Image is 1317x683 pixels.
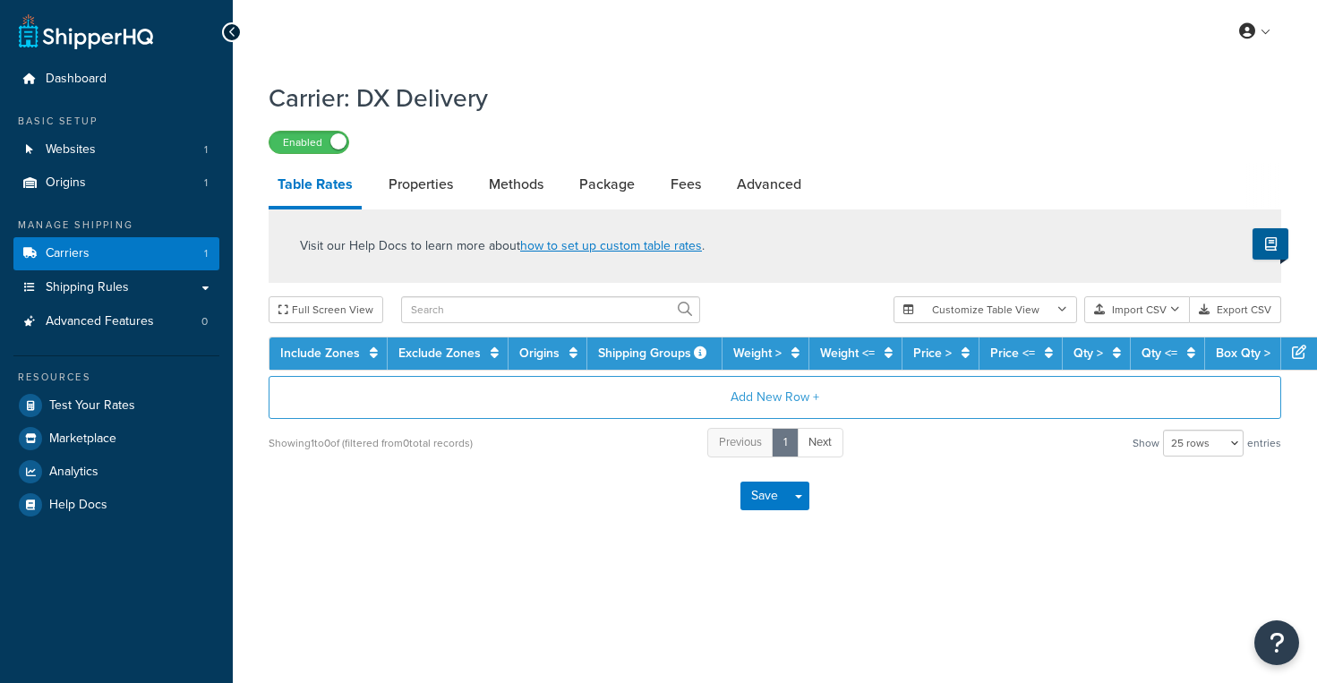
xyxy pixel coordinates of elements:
span: Carriers [46,246,90,261]
div: Manage Shipping [13,218,219,233]
a: Price <= [990,344,1035,363]
a: Dashboard [13,63,219,96]
p: Visit our Help Docs to learn more about . [300,236,705,256]
div: Resources [13,370,219,385]
a: Fees [662,163,710,206]
span: Show [1133,431,1159,456]
span: Test Your Rates [49,398,135,414]
button: Add New Row + [269,376,1281,419]
a: 1 [772,428,799,457]
a: how to set up custom table rates [520,236,702,255]
button: Open Resource Center [1254,620,1299,665]
span: Advanced Features [46,314,154,329]
span: Marketplace [49,431,116,447]
span: Analytics [49,465,98,480]
th: Shipping Groups [587,337,723,370]
a: Qty > [1073,344,1103,363]
a: Next [797,428,843,457]
div: Showing 1 to 0 of (filtered from 0 total records) [269,431,473,456]
a: Websites1 [13,133,219,166]
a: Methods [480,163,552,206]
button: Import CSV [1084,296,1190,323]
span: 1 [204,246,208,261]
div: Basic Setup [13,114,219,129]
a: Carriers1 [13,237,219,270]
a: Previous [707,428,774,457]
a: Advanced Features0 [13,305,219,338]
span: Dashboard [46,72,107,87]
a: Price > [913,344,952,363]
span: 1 [204,175,208,191]
a: Shipping Rules [13,271,219,304]
a: Weight <= [820,344,875,363]
span: Websites [46,142,96,158]
button: Save [740,482,789,510]
a: Origins1 [13,166,219,200]
button: Customize Table View [894,296,1077,323]
a: Analytics [13,456,219,488]
a: Table Rates [269,163,362,209]
span: Origins [46,175,86,191]
span: 1 [204,142,208,158]
button: Show Help Docs [1253,228,1288,260]
a: Weight > [733,344,782,363]
a: Qty <= [1142,344,1177,363]
span: 0 [201,314,208,329]
span: Next [808,433,832,450]
a: Advanced [728,163,810,206]
a: Exclude Zones [398,344,481,363]
a: Test Your Rates [13,389,219,422]
a: Box Qty > [1216,344,1270,363]
li: Websites [13,133,219,166]
a: Properties [380,163,462,206]
input: Search [401,296,700,323]
a: Help Docs [13,489,219,521]
li: Carriers [13,237,219,270]
a: Marketplace [13,423,219,455]
li: Advanced Features [13,305,219,338]
button: Full Screen View [269,296,383,323]
button: Export CSV [1190,296,1281,323]
li: Origins [13,166,219,200]
span: Shipping Rules [46,280,129,295]
a: Package [570,163,644,206]
h1: Carrier: DX Delivery [269,81,1259,115]
span: Help Docs [49,498,107,513]
label: Enabled [269,132,348,153]
span: entries [1247,431,1281,456]
a: Include Zones [280,344,360,363]
a: Origins [519,344,560,363]
span: Previous [719,433,762,450]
